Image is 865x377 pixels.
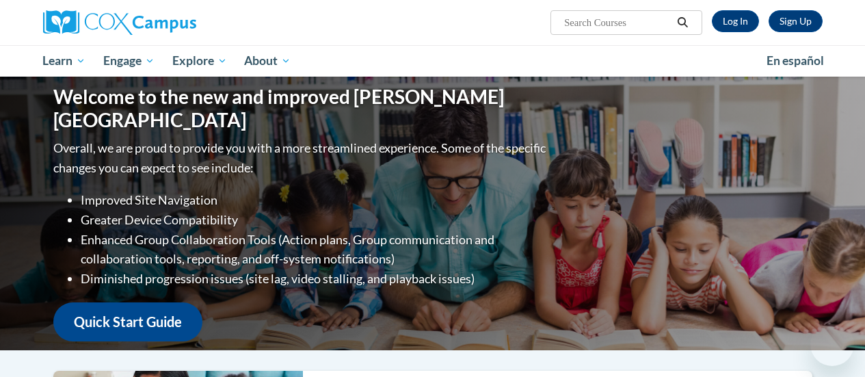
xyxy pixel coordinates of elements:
[810,322,854,366] iframe: Button to launch messaging window
[43,10,196,35] img: Cox Campus
[563,14,672,31] input: Search Courses
[769,10,823,32] a: Register
[103,53,155,69] span: Engage
[53,138,549,178] p: Overall, we are proud to provide you with a more streamlined experience. Some of the specific cha...
[94,45,163,77] a: Engage
[43,10,289,35] a: Cox Campus
[34,45,95,77] a: Learn
[42,53,85,69] span: Learn
[235,45,300,77] a: About
[81,230,549,270] li: Enhanced Group Collaboration Tools (Action plans, Group communication and collaboration tools, re...
[758,47,833,75] a: En español
[172,53,227,69] span: Explore
[81,210,549,230] li: Greater Device Compatibility
[53,302,202,341] a: Quick Start Guide
[33,45,833,77] div: Main menu
[81,190,549,210] li: Improved Site Navigation
[163,45,236,77] a: Explore
[81,269,549,289] li: Diminished progression issues (site lag, video stalling, and playback issues)
[672,14,693,31] button: Search
[712,10,759,32] a: Log In
[767,53,824,68] span: En español
[244,53,291,69] span: About
[53,86,549,131] h1: Welcome to the new and improved [PERSON_NAME][GEOGRAPHIC_DATA]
